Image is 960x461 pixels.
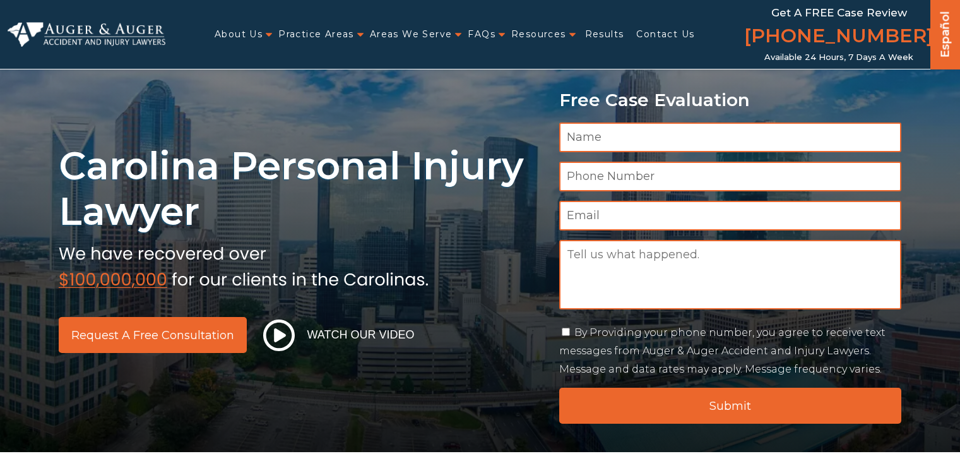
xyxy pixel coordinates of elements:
[585,21,624,47] a: Results
[559,326,886,375] label: By Providing your phone number, you agree to receive text messages from Auger & Auger Accident an...
[559,162,902,191] input: Phone Number
[744,22,933,52] a: [PHONE_NUMBER]
[278,21,354,47] a: Practice Areas
[559,388,902,424] input: Submit
[511,21,566,47] a: Resources
[771,6,907,19] span: Get a FREE Case Review
[468,21,495,47] a: FAQs
[370,21,453,47] a: Areas We Serve
[636,21,694,47] a: Contact Us
[71,330,234,341] span: Request a Free Consultation
[764,52,913,63] span: Available 24 Hours, 7 Days a Week
[215,21,263,47] a: About Us
[8,22,165,46] img: Auger & Auger Accident and Injury Lawyers Logo
[559,123,902,152] input: Name
[559,201,902,230] input: Email
[59,241,429,289] img: sub text
[59,143,544,234] h1: Carolina Personal Injury Lawyer
[59,317,247,353] a: Request a Free Consultation
[259,319,418,352] button: Watch Our Video
[559,90,902,110] p: Free Case Evaluation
